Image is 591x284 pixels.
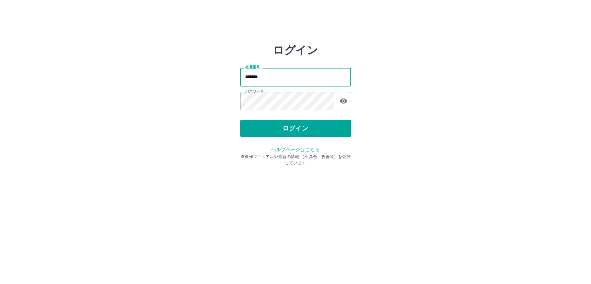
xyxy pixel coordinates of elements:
[240,120,351,137] button: ログイン
[273,44,318,57] h2: ログイン
[240,154,351,166] p: ※操作マニュアルや最新の情報 （不具合、改善等）を公開しています
[245,89,263,94] label: パスワード
[271,147,320,152] a: ヘルプページはこちら
[245,65,260,70] label: 社員番号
